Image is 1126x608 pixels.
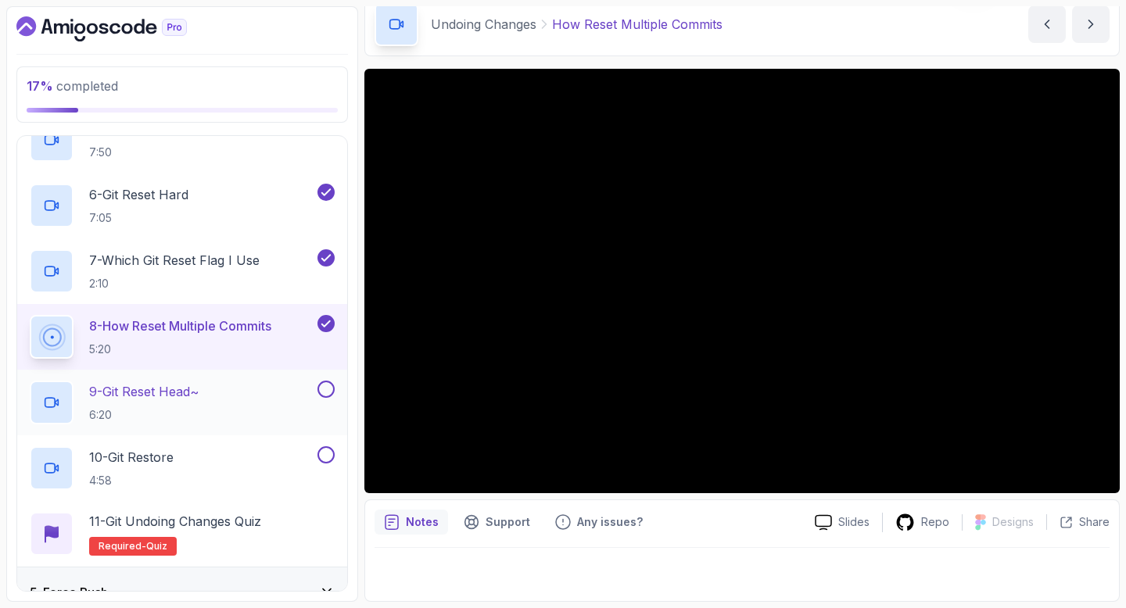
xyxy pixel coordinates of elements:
[30,381,335,424] button: 9-Git Reset Head~6:20
[89,251,260,270] p: 7 - Which Git Reset Flag I Use
[577,514,643,530] p: Any issues?
[89,407,199,423] p: 6:20
[89,317,271,335] p: 8 - How Reset Multiple Commits
[30,249,335,293] button: 7-Which Git Reset Flag I Use2:10
[1046,514,1110,530] button: Share
[921,514,949,530] p: Repo
[27,78,118,94] span: completed
[1028,5,1066,43] button: previous content
[16,16,223,41] a: Dashboard
[364,69,1120,493] iframe: 8 - How reset multiple commits
[89,276,260,291] p: 2:10
[89,382,199,401] p: 9 - Git Reset Head~
[1072,5,1110,43] button: next content
[89,512,261,531] p: 11 - Git Undoing Changes Quiz
[802,514,882,531] a: Slides
[89,185,188,204] p: 6 - Git Reset Hard
[406,514,439,530] p: Notes
[30,446,335,490] button: 10-Git Restore4:58
[30,583,108,602] h3: 5 - Force Push
[30,118,335,162] button: 5-Git Reset Soft7:50
[431,15,536,34] p: Undoing Changes
[1079,514,1110,530] p: Share
[89,210,188,226] p: 7:05
[375,510,448,535] button: notes button
[838,514,870,530] p: Slides
[27,78,53,94] span: 17 %
[30,184,335,227] button: 6-Git Reset Hard7:05
[89,145,182,160] p: 7:50
[89,342,271,357] p: 5:20
[552,15,723,34] p: How Reset Multiple Commits
[89,448,174,467] p: 10 - Git Restore
[30,512,335,556] button: 11-Git Undoing Changes QuizRequired-quiz
[883,513,962,532] a: Repo
[146,540,167,553] span: quiz
[30,315,335,359] button: 8-How Reset Multiple Commits5:20
[546,510,652,535] button: Feedback button
[89,473,174,488] p: 4:58
[486,514,530,530] p: Support
[992,514,1034,530] p: Designs
[99,540,146,553] span: Required-
[454,510,540,535] button: Support button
